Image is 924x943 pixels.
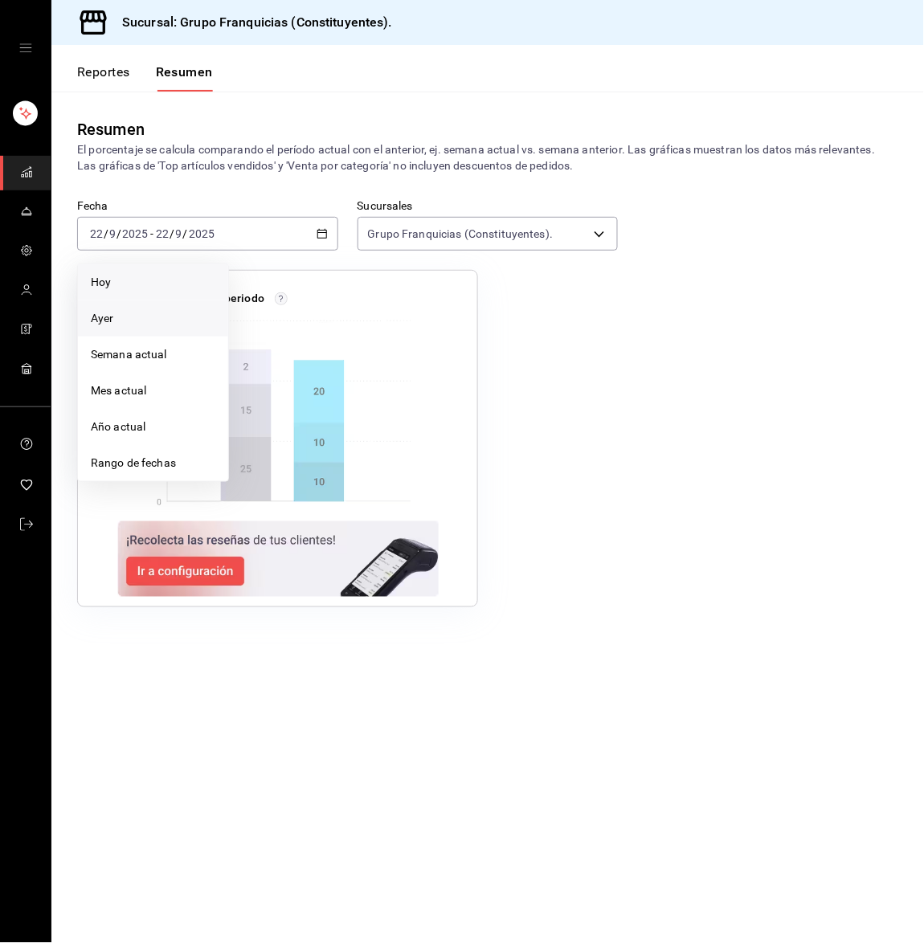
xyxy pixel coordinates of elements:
[77,201,338,212] label: Fecha
[77,117,145,141] div: Resumen
[91,418,215,435] span: Año actual
[156,64,213,92] button: Resumen
[155,227,170,240] input: --
[150,227,153,240] span: -
[19,42,32,55] button: open drawer
[188,227,215,240] input: ----
[77,64,213,92] div: navigation tabs
[77,141,898,173] p: El porcentaje se calcula comparando el período actual con el anterior, ej. semana actual vs. sema...
[91,346,215,363] span: Semana actual
[104,227,108,240] span: /
[358,201,619,212] label: Sucursales
[170,227,174,240] span: /
[91,310,215,327] span: Ayer
[77,64,130,92] button: Reportes
[368,226,554,242] span: Grupo Franquicias (Constituyentes).
[109,13,392,32] h3: Sucursal: Grupo Franquicias (Constituyentes).
[91,455,215,471] span: Rango de fechas
[91,274,215,291] span: Hoy
[175,227,183,240] input: --
[91,382,215,399] span: Mes actual
[117,227,121,240] span: /
[121,227,149,240] input: ----
[89,227,104,240] input: --
[183,227,188,240] span: /
[108,227,117,240] input: --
